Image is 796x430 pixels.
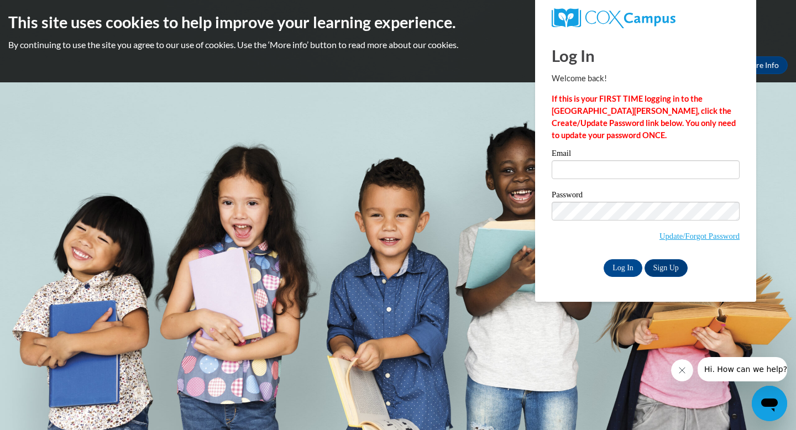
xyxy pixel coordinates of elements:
[552,149,740,160] label: Email
[552,8,675,28] img: COX Campus
[671,359,693,381] iframe: Close message
[552,191,740,202] label: Password
[8,39,788,51] p: By continuing to use the site you agree to our use of cookies. Use the ‘More info’ button to read...
[552,94,736,140] strong: If this is your FIRST TIME logging in to the [GEOGRAPHIC_DATA][PERSON_NAME], click the Create/Upd...
[736,56,788,74] a: More Info
[645,259,688,277] a: Sign Up
[604,259,642,277] input: Log In
[698,357,787,381] iframe: Message from company
[8,11,788,33] h2: This site uses cookies to help improve your learning experience.
[552,44,740,67] h1: Log In
[659,232,740,240] a: Update/Forgot Password
[752,386,787,421] iframe: Button to launch messaging window
[552,72,740,85] p: Welcome back!
[552,8,740,28] a: COX Campus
